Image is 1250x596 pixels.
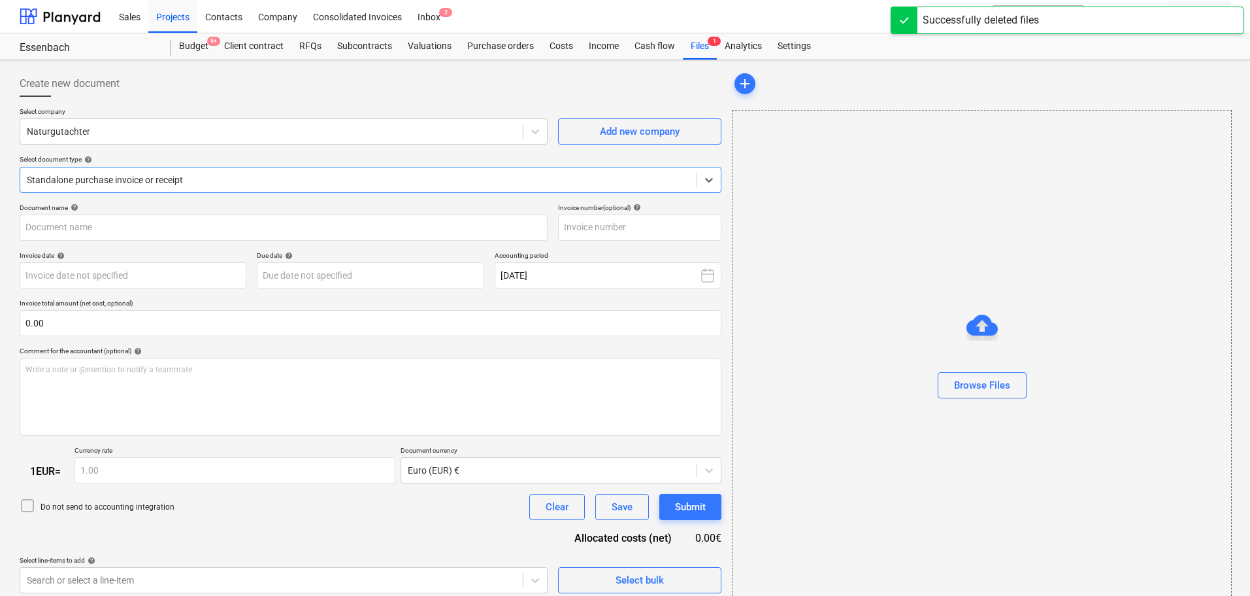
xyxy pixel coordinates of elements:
p: Document currency [401,446,721,457]
button: Select bulk [558,567,721,593]
span: 9+ [207,37,220,46]
input: Invoice number [558,215,721,241]
span: add [737,76,753,92]
p: Invoice total amount (net cost, optional) [20,299,721,310]
div: Submit [675,499,706,516]
input: Invoice total amount (net cost, optional) [20,310,721,336]
span: help [85,557,95,565]
button: Add new company [558,118,721,145]
div: Essenbach [20,41,156,55]
p: Select company [20,107,548,118]
input: Invoice date not specified [20,262,246,289]
button: Clear [529,494,585,520]
div: Files [683,33,717,60]
a: RFQs [291,33,329,60]
button: [DATE] [495,262,721,289]
div: Allocated costs (net) [551,531,693,546]
a: Files1 [683,33,717,60]
div: Budget [171,33,216,60]
a: Valuations [400,33,459,60]
iframe: Chat Widget [1185,533,1250,596]
span: Create new document [20,76,120,92]
div: Select document type [20,155,721,164]
div: Select bulk [616,572,664,589]
div: Comment for the accountant (optional) [20,347,721,355]
div: Add new company [600,123,680,140]
div: Clear [546,499,568,516]
span: 1 [708,37,721,46]
span: help [631,203,641,211]
input: Due date not specified [257,262,484,289]
div: Browse Files [954,377,1010,394]
a: Cash flow [627,33,683,60]
div: Select line-items to add [20,556,548,565]
div: Document name [20,203,548,212]
p: Do not send to accounting integration [41,502,174,513]
button: Submit [659,494,721,520]
a: Purchase orders [459,33,542,60]
span: 2 [439,8,452,17]
a: Analytics [717,33,770,60]
a: Costs [542,33,581,60]
div: Invoice date [20,251,246,260]
div: Due date [257,251,484,260]
a: Client contract [216,33,291,60]
span: help [82,156,92,164]
span: help [68,203,78,211]
div: Save [612,499,633,516]
a: Income [581,33,627,60]
input: Document name [20,215,548,241]
div: 1 EUR = [20,465,74,478]
div: 0.00€ [693,531,721,546]
div: Invoice number (optional) [558,203,721,212]
p: Accounting period [495,251,721,262]
p: Currency rate [74,446,395,457]
span: help [282,252,293,260]
a: Budget9+ [171,33,216,60]
a: Settings [770,33,819,60]
button: Browse Files [938,372,1027,398]
a: Subcontracts [329,33,400,60]
div: Successfully deleted files [923,12,1039,28]
span: help [54,252,65,260]
span: help [131,347,142,355]
button: Save [595,494,649,520]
